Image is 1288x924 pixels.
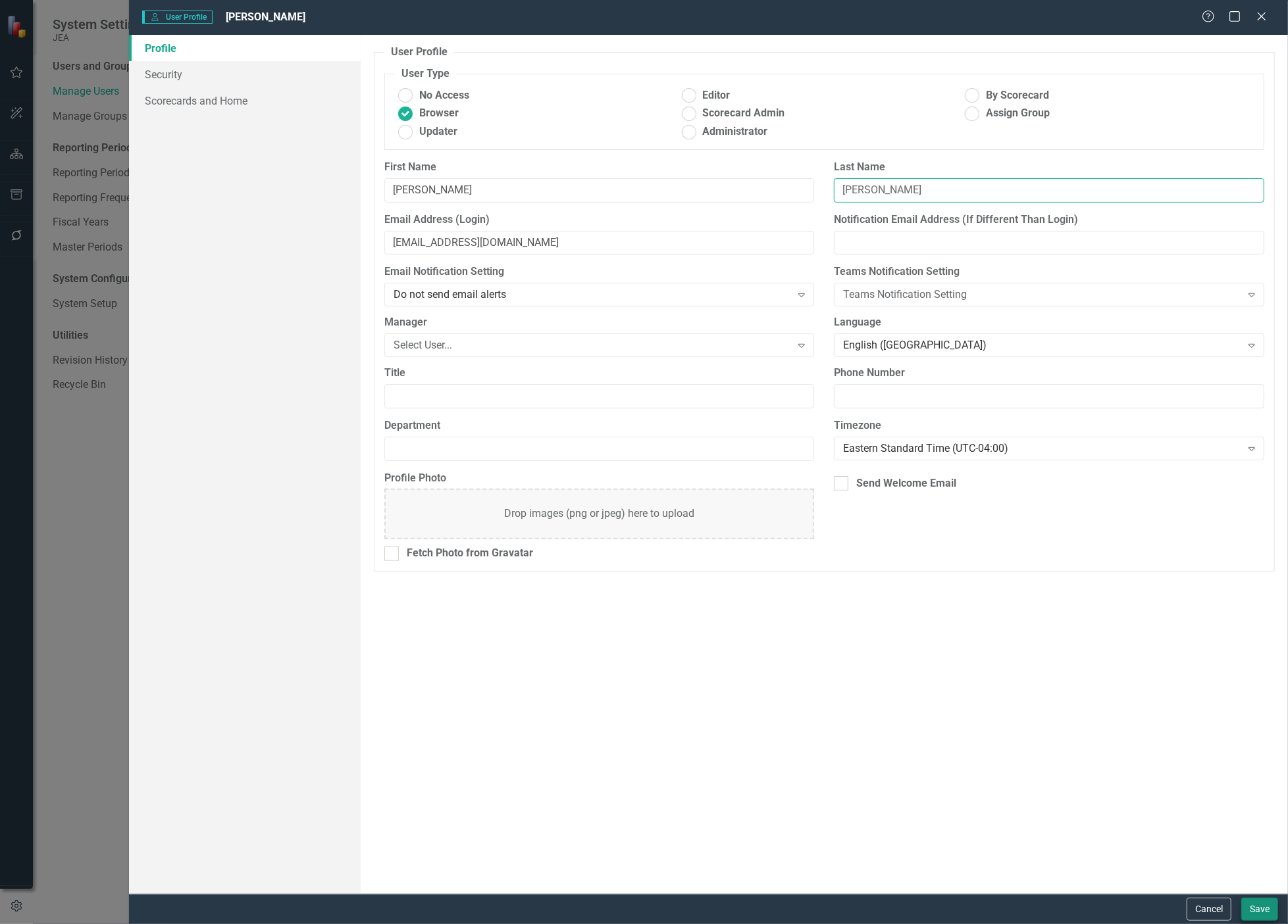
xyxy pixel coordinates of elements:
[703,106,785,121] span: Scorecard Admin
[384,315,815,330] label: Manager
[843,338,1241,353] div: English ([GEOGRAPHIC_DATA])
[384,160,815,175] label: First Name
[129,35,361,61] a: Profile
[834,418,1264,433] label: Timezone
[856,476,956,491] div: Send Welcome Email
[703,88,731,103] span: Editor
[834,212,1264,228] label: Notification Email Address (If Different Than Login)
[384,418,815,433] label: Department
[142,11,213,24] span: User Profile
[843,441,1241,456] div: Eastern Standard Time (UTC-04:00)
[1187,898,1231,921] button: Cancel
[226,11,305,23] span: [PERSON_NAME]
[419,106,459,121] span: Browser
[384,45,454,60] legend: User Profile
[394,287,791,303] div: Do not send email alerts
[986,106,1050,121] span: Assign Group
[419,124,457,139] span: Updater
[384,366,815,381] label: Title
[1241,898,1278,921] button: Save
[384,264,815,280] label: Email Notification Setting
[394,338,791,353] div: Select User...
[407,546,533,561] div: Fetch Photo from Gravatar
[504,506,694,522] div: Drop images (png or jpeg) here to upload
[834,160,1264,175] label: Last Name
[129,61,361,87] a: Security
[384,212,815,228] label: Email Address (Login)
[834,315,1264,330] label: Language
[834,264,1264,280] label: Teams Notification Setting
[129,87,361,114] a: Scorecards and Home
[843,287,1241,303] div: Teams Notification Setting
[986,88,1049,103] span: By Scorecard
[834,366,1264,381] label: Phone Number
[419,88,469,103] span: No Access
[384,471,815,486] label: Profile Photo
[703,124,768,139] span: Administrator
[395,66,456,82] legend: User Type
